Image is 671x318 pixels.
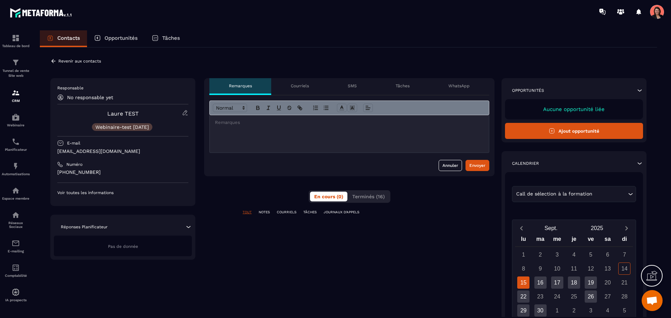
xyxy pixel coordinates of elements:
a: accountantaccountantComptabilité [2,258,30,283]
p: E-mail [67,140,80,146]
div: 1 [517,249,529,261]
a: emailemailE-mailing [2,234,30,258]
div: 18 [568,276,580,289]
input: Search for option [594,190,626,198]
div: 14 [618,262,630,275]
div: 5 [618,304,630,317]
div: 16 [534,276,547,289]
div: lu [515,234,532,246]
p: E-mailing [2,249,30,253]
p: CRM [2,99,30,103]
img: accountant [12,264,20,272]
p: IA prospects [2,298,30,302]
p: Opportunités [512,88,544,93]
div: Calendar wrapper [515,234,633,317]
a: Laure TEST [107,110,139,117]
p: Comptabilité [2,274,30,278]
div: 1 [551,304,563,317]
p: TÂCHES [303,210,317,215]
div: 13 [601,262,614,275]
div: Calendar days [515,249,633,317]
div: 15 [517,276,529,289]
a: automationsautomationsEspace membre [2,181,30,206]
div: 19 [585,276,597,289]
div: 4 [601,304,614,317]
div: Search for option [512,186,636,202]
p: Espace membre [2,197,30,200]
p: Webinaire-test [DATE] [95,125,149,130]
div: Ouvrir le chat [642,290,663,311]
a: automationsautomationsWebinaire [2,108,30,132]
p: JOURNAUX D'APPELS [324,210,359,215]
button: Terminés (16) [348,192,389,201]
a: automationsautomationsAutomatisations [2,157,30,181]
p: Remarques [229,83,252,89]
p: Contacts [57,35,80,41]
button: Open months overlay [528,222,574,234]
p: Responsable [57,85,188,91]
p: Calendrier [512,161,539,166]
div: 12 [585,262,597,275]
span: Call de sélection à la formation [515,190,594,198]
div: 17 [551,276,563,289]
div: ve [582,234,599,246]
div: 25 [568,290,580,303]
a: Contacts [40,30,87,47]
p: SMS [348,83,357,89]
a: Opportunités [87,30,145,47]
p: No responsable yet [67,95,113,100]
div: ma [532,234,549,246]
p: Revenir aux contacts [58,59,101,64]
div: 4 [568,249,580,261]
p: [PHONE_NUMBER] [57,169,188,176]
div: Envoyer [469,162,485,169]
div: di [616,234,633,246]
p: Webinaire [2,123,30,127]
button: En cours (0) [310,192,347,201]
p: Tâches [396,83,410,89]
span: Pas de donnée [108,244,138,249]
p: COURRIELS [277,210,296,215]
img: formation [12,34,20,42]
p: Planificateur [2,148,30,151]
p: Numéro [66,162,82,167]
img: automations [12,162,20,170]
button: Next month [620,223,633,233]
span: En cours (0) [314,194,343,199]
div: 10 [551,262,563,275]
a: formationformationTableau de bord [2,29,30,53]
div: 5 [585,249,597,261]
div: 23 [534,290,547,303]
button: Open years overlay [574,222,620,234]
p: Réseaux Sociaux [2,221,30,229]
img: formation [12,58,20,67]
img: scheduler [12,138,20,146]
div: 27 [601,290,614,303]
p: Automatisations [2,172,30,176]
p: Aucune opportunité liée [512,106,636,112]
img: automations [12,288,20,296]
p: Tableau de bord [2,44,30,48]
p: TOUT [243,210,252,215]
div: 8 [517,262,529,275]
img: logo [10,6,73,19]
p: Tunnel de vente Site web [2,68,30,78]
p: Opportunités [104,35,138,41]
img: automations [12,113,20,121]
p: Réponses Planificateur [61,224,108,230]
button: Envoyer [466,160,489,171]
div: 9 [534,262,547,275]
p: NOTES [259,210,270,215]
img: email [12,239,20,247]
div: 26 [585,290,597,303]
img: social-network [12,211,20,219]
button: Ajout opportunité [505,123,643,139]
div: 11 [568,262,580,275]
div: me [549,234,565,246]
div: 7 [618,249,630,261]
p: WhatsApp [448,83,470,89]
div: 30 [534,304,547,317]
p: Tâches [162,35,180,41]
div: 2 [534,249,547,261]
div: 3 [551,249,563,261]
